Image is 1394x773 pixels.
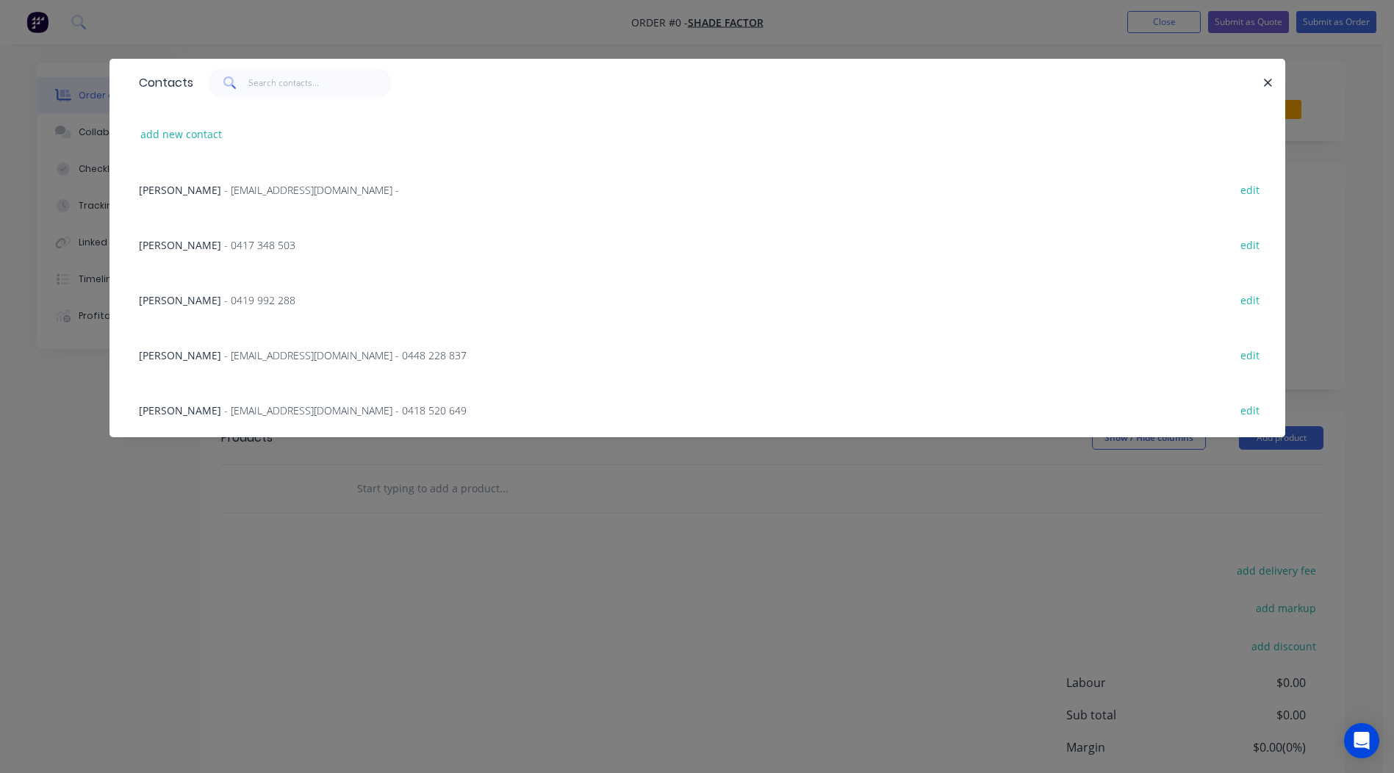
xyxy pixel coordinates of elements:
input: Search contacts... [248,68,392,98]
span: - 0417 348 503 [224,238,295,252]
button: edit [1233,400,1268,420]
span: - 0419 992 288 [224,293,295,307]
button: edit [1233,290,1268,309]
span: [PERSON_NAME] [139,183,221,197]
button: add new contact [133,124,230,144]
div: Contacts [132,60,193,107]
span: [PERSON_NAME] [139,238,221,252]
button: edit [1233,179,1268,199]
span: [PERSON_NAME] [139,348,221,362]
span: - [EMAIL_ADDRESS][DOMAIN_NAME] - [224,183,399,197]
span: - [EMAIL_ADDRESS][DOMAIN_NAME] - 0418 520 649 [224,403,467,417]
span: [PERSON_NAME] [139,293,221,307]
span: - [EMAIL_ADDRESS][DOMAIN_NAME] - 0448 228 837 [224,348,467,362]
button: edit [1233,345,1268,364]
span: [PERSON_NAME] [139,403,221,417]
div: Open Intercom Messenger [1344,723,1379,758]
button: edit [1233,234,1268,254]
